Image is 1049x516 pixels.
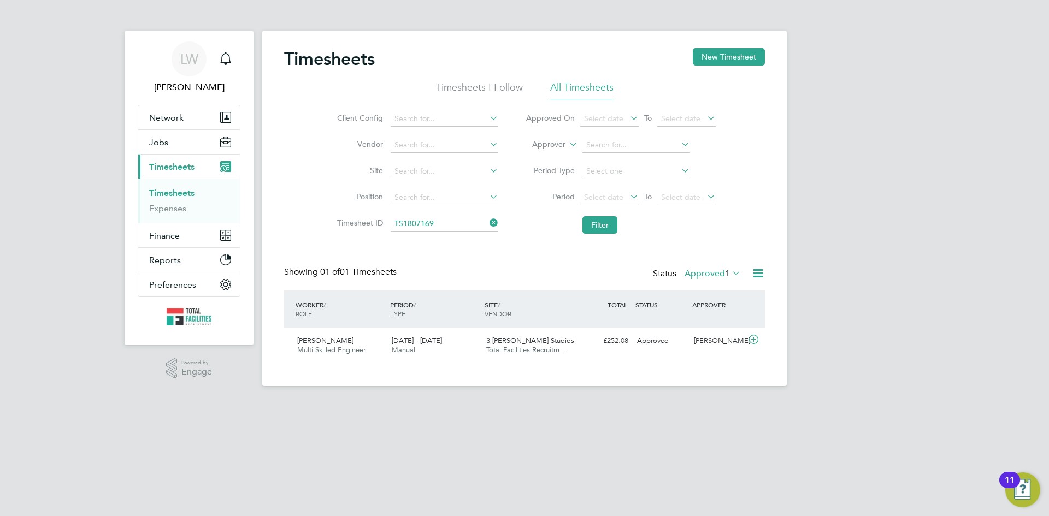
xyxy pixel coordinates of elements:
span: 01 of [320,266,340,277]
label: Period Type [526,165,575,175]
div: APPROVER [689,295,746,315]
a: Powered byEngage [166,358,213,379]
li: Timesheets I Follow [436,81,523,100]
span: Preferences [149,280,196,290]
span: Select date [661,114,700,123]
label: Approver [516,139,565,150]
a: Expenses [149,203,186,213]
li: All Timesheets [550,81,614,100]
nav: Main navigation [125,31,254,345]
button: Open Resource Center, 11 new notifications [1005,472,1040,507]
button: Finance [138,223,240,247]
span: TYPE [390,309,405,318]
div: [PERSON_NAME] [689,332,746,350]
span: Reports [149,255,181,265]
span: Powered by [181,358,212,367]
input: Search for... [391,138,498,153]
span: Multi Skilled Engineer [297,345,366,354]
a: LW[PERSON_NAME] [138,41,240,94]
input: Search for... [391,216,498,232]
label: Position [334,192,383,201]
label: Vendor [334,139,383,149]
button: Preferences [138,272,240,296]
div: £252.08 [576,332,633,350]
label: Site [334,165,383,175]
div: Showing [284,266,399,278]
input: Search for... [391,164,498,179]
span: Select date [584,114,623,123]
span: Select date [584,192,623,202]
span: LW [180,52,198,66]
span: Manual [392,345,415,354]
img: tfrecruitment-logo-retina.png [167,308,211,325]
span: Total Facilities Recruitm… [486,345,567,354]
input: Search for... [582,138,690,153]
label: Approved [685,268,741,279]
div: PERIOD [387,295,482,323]
span: Engage [181,367,212,377]
span: / [414,300,416,309]
label: Period [526,192,575,201]
label: Client Config [334,113,383,123]
button: Network [138,105,240,129]
input: Search for... [391,190,498,205]
div: STATUS [633,295,689,315]
button: Reports [138,248,240,272]
span: 01 Timesheets [320,266,397,277]
div: Status [653,266,743,282]
span: [PERSON_NAME] [297,336,353,345]
span: Timesheets [149,162,195,172]
input: Select one [582,164,690,179]
span: Louise Walsh [138,81,240,94]
a: Timesheets [149,188,195,198]
div: Approved [633,332,689,350]
span: ROLE [296,309,312,318]
span: 3 [PERSON_NAME] Studios [486,336,574,345]
span: Select date [661,192,700,202]
span: / [498,300,500,309]
span: Jobs [149,137,168,147]
span: To [641,189,655,204]
span: Finance [149,230,180,241]
span: VENDOR [485,309,511,318]
span: Network [149,112,184,123]
span: TOTAL [608,300,627,309]
button: New Timesheet [693,48,765,66]
label: Approved On [526,113,575,123]
div: Timesheets [138,179,240,223]
button: Filter [582,216,617,234]
button: Timesheets [138,155,240,179]
button: Jobs [138,130,240,154]
span: / [323,300,326,309]
label: Timesheet ID [334,218,383,228]
h2: Timesheets [284,48,375,70]
span: [DATE] - [DATE] [392,336,442,345]
input: Search for... [391,111,498,127]
span: 1 [725,268,730,279]
a: Go to home page [138,308,240,325]
div: WORKER [293,295,387,323]
div: SITE [482,295,576,323]
span: To [641,111,655,125]
div: 11 [1005,480,1015,494]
